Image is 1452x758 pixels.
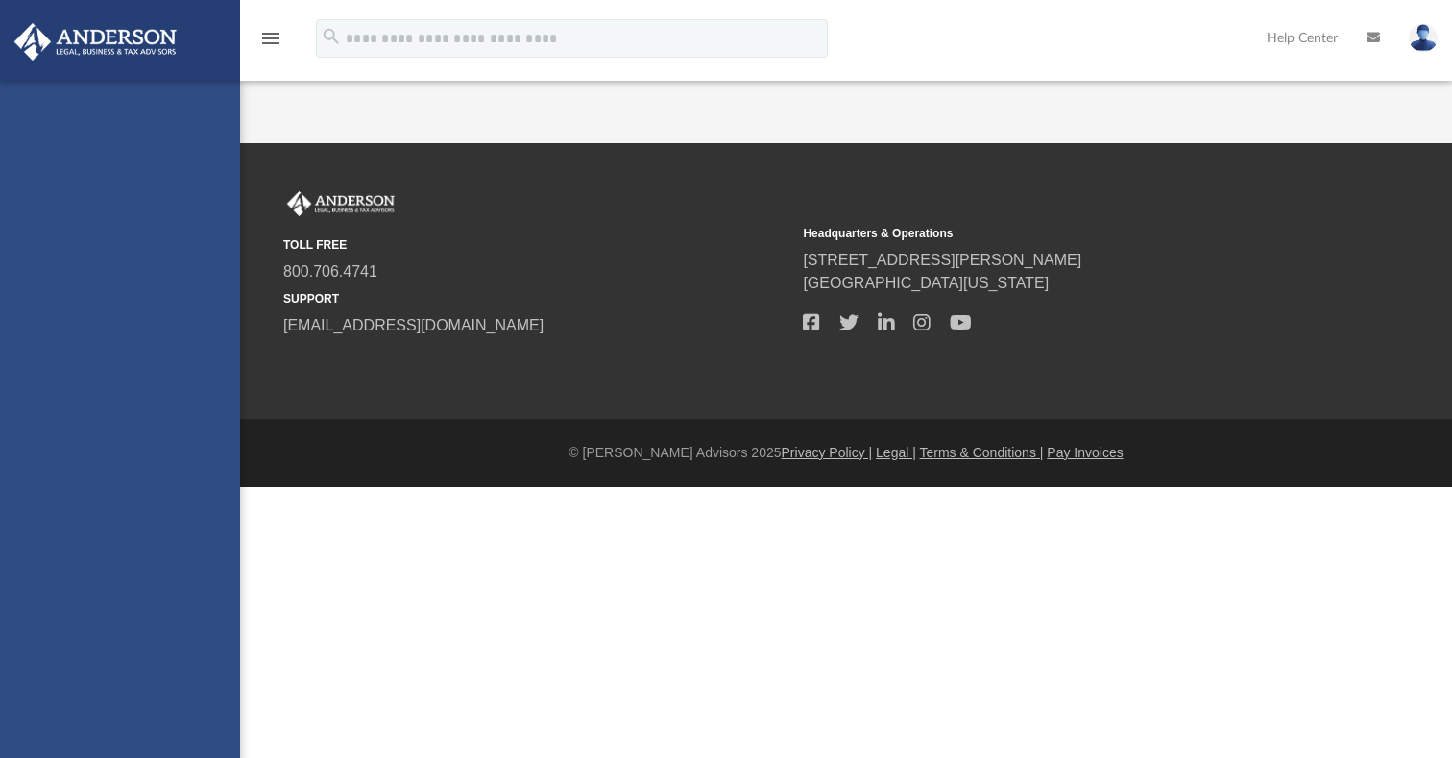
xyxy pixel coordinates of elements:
small: Headquarters & Operations [803,225,1309,242]
i: menu [259,27,282,50]
a: Terms & Conditions | [920,445,1044,460]
img: User Pic [1409,24,1438,52]
small: SUPPORT [283,290,789,307]
a: Privacy Policy | [782,445,873,460]
a: [EMAIL_ADDRESS][DOMAIN_NAME] [283,317,544,333]
a: Legal | [876,445,916,460]
a: [GEOGRAPHIC_DATA][US_STATE] [803,275,1049,291]
small: TOLL FREE [283,236,789,254]
div: © [PERSON_NAME] Advisors 2025 [240,443,1452,463]
img: Anderson Advisors Platinum Portal [283,191,399,216]
a: menu [259,37,282,50]
img: Anderson Advisors Platinum Portal [9,23,182,61]
a: Pay Invoices [1047,445,1123,460]
a: 800.706.4741 [283,263,377,280]
a: [STREET_ADDRESS][PERSON_NAME] [803,252,1081,268]
i: search [321,26,342,47]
